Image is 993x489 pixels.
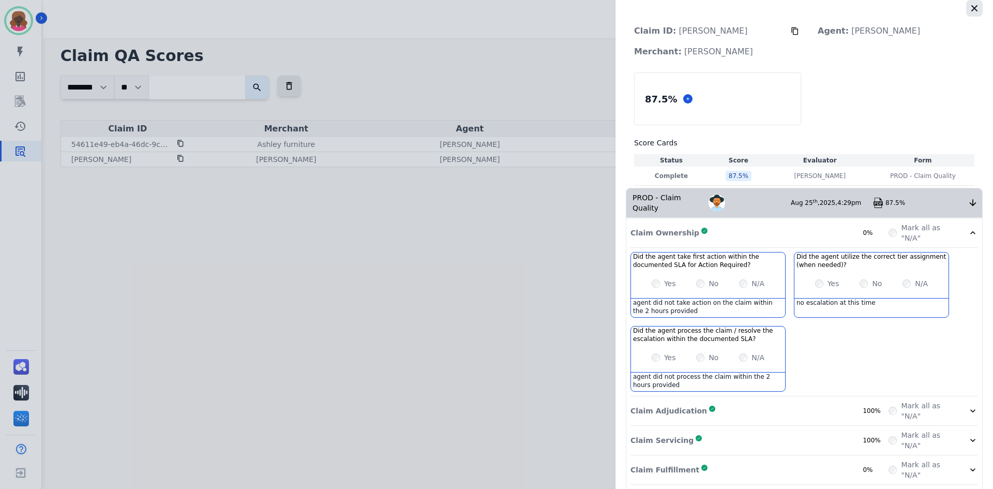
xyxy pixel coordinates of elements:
label: Yes [664,352,676,363]
span: 4:29pm [837,199,861,206]
p: Claim Ownership [630,228,699,238]
strong: Agent: [818,26,849,36]
span: PROD - Claim Quality [890,172,956,180]
label: No [709,278,718,289]
label: N/A [915,278,928,289]
label: Mark all as "N/A" [901,460,955,480]
th: Status [634,154,709,167]
div: agent did not take action on the claim within the 2 hours provided [631,299,785,317]
h3: Did the agent utilize the correct tier assignment (when needed)? [796,253,946,269]
label: No [709,352,718,363]
div: 87.5 % [726,171,751,181]
label: Mark all as "N/A" [901,401,955,421]
p: [PERSON_NAME] [626,41,761,62]
div: 0% [863,229,889,237]
strong: Claim ID: [634,26,676,36]
p: [PERSON_NAME] [794,172,846,180]
div: 100% [863,407,889,415]
div: 0% [863,466,889,474]
p: Claim Adjudication [630,406,707,416]
strong: Merchant: [634,47,682,56]
div: Aug 25 , 2025 , [791,199,873,207]
p: Complete [636,172,706,180]
div: agent did not process the claim within the 2 hours provided [631,373,785,391]
div: PROD - Claim Quality [626,188,709,217]
div: 100% [863,436,889,444]
label: Mark all as "N/A" [901,430,955,451]
th: Evaluator [769,154,871,167]
h3: Score Cards [634,138,974,148]
label: Yes [827,278,839,289]
label: No [872,278,882,289]
div: 87.5 % [643,90,679,108]
p: [PERSON_NAME] [626,21,756,41]
label: N/A [751,278,764,289]
label: N/A [751,352,764,363]
th: Form [871,154,974,167]
p: Claim Fulfillment [630,465,699,475]
div: 87.5% [885,199,968,207]
sup: th [813,199,818,204]
p: Claim Servicing [630,435,694,446]
div: no escalation at this time [794,299,949,317]
h3: Did the agent take first action within the documented SLA for Action Required? [633,253,783,269]
th: Score [709,154,769,167]
label: Yes [664,278,676,289]
label: Mark all as "N/A" [901,223,955,243]
img: Avatar [709,195,725,211]
img: qa-pdf.svg [873,198,883,208]
p: [PERSON_NAME] [809,21,928,41]
h3: Did the agent process the claim / resolve the escalation within the documented SLA? [633,327,783,343]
